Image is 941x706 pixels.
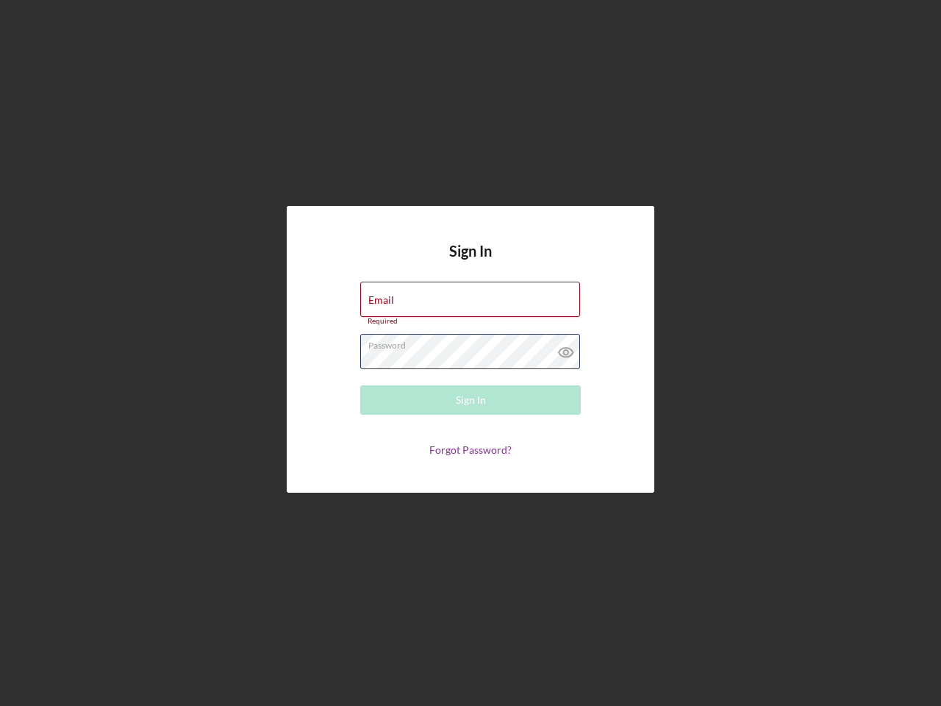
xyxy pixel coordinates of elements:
label: Email [368,294,394,306]
a: Forgot Password? [429,443,512,456]
button: Sign In [360,385,581,415]
label: Password [368,335,580,351]
h4: Sign In [449,243,492,282]
div: Required [360,317,581,326]
div: Sign In [456,385,486,415]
